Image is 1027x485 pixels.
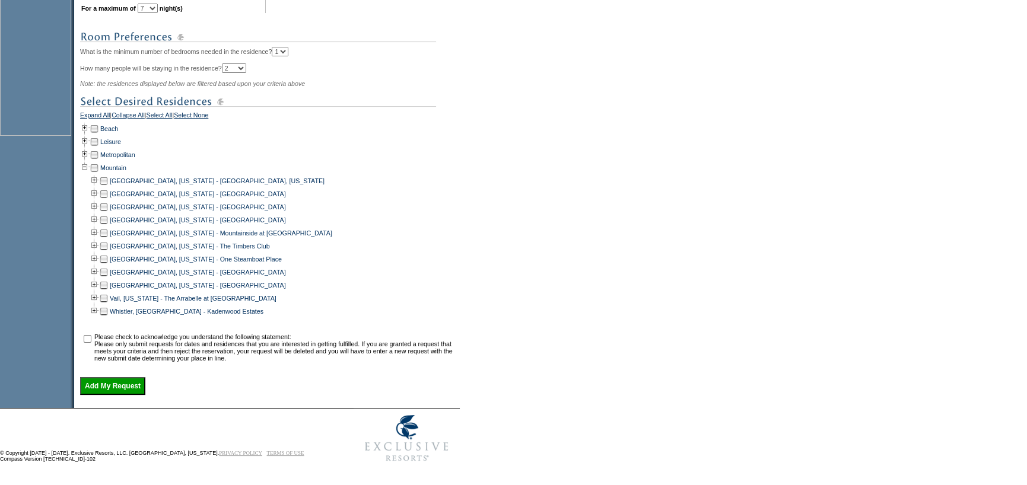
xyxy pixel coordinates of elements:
[110,229,332,237] a: [GEOGRAPHIC_DATA], [US_STATE] - Mountainside at [GEOGRAPHIC_DATA]
[110,269,286,276] a: [GEOGRAPHIC_DATA], [US_STATE] - [GEOGRAPHIC_DATA]
[219,450,262,456] a: PRIVACY POLICY
[100,164,126,171] a: Mountain
[267,450,304,456] a: TERMS OF USE
[100,138,121,145] a: Leisure
[110,282,286,289] a: [GEOGRAPHIC_DATA], [US_STATE] - [GEOGRAPHIC_DATA]
[110,242,270,250] a: [GEOGRAPHIC_DATA], [US_STATE] - The Timbers Club
[80,80,305,87] span: Note: the residences displayed below are filtered based upon your criteria above
[94,333,456,362] td: Please check to acknowledge you understand the following statement: Please only submit requests f...
[110,177,325,184] a: [GEOGRAPHIC_DATA], [US_STATE] - [GEOGRAPHIC_DATA], [US_STATE]
[81,5,136,12] b: For a maximum of
[174,111,208,122] a: Select None
[110,295,276,302] a: Vail, [US_STATE] - The Arrabelle at [GEOGRAPHIC_DATA]
[110,216,286,224] a: [GEOGRAPHIC_DATA], [US_STATE] - [GEOGRAPHIC_DATA]
[110,203,286,210] a: [GEOGRAPHIC_DATA], [US_STATE] - [GEOGRAPHIC_DATA]
[110,308,263,315] a: Whistler, [GEOGRAPHIC_DATA] - Kadenwood Estates
[80,30,436,44] img: subTtlRoomPreferences.gif
[80,111,457,122] div: | | |
[160,5,183,12] b: night(s)
[80,377,145,395] input: Add My Request
[110,256,282,263] a: [GEOGRAPHIC_DATA], [US_STATE] - One Steamboat Place
[80,111,110,122] a: Expand All
[100,151,135,158] a: Metropolitan
[147,111,173,122] a: Select All
[112,111,145,122] a: Collapse All
[354,409,460,468] img: Exclusive Resorts
[110,190,286,197] a: [GEOGRAPHIC_DATA], [US_STATE] - [GEOGRAPHIC_DATA]
[100,125,118,132] a: Beach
